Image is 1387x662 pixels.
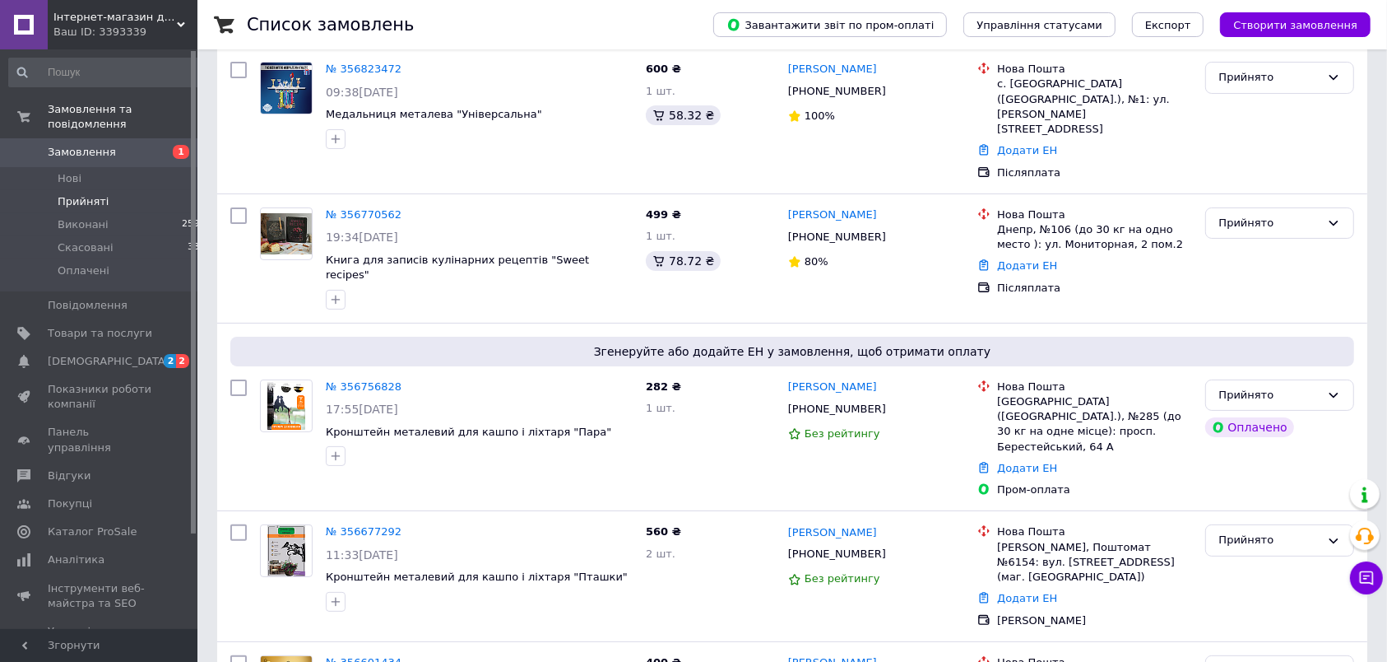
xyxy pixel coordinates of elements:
[785,226,889,248] div: [PHONE_NUMBER]
[997,592,1057,604] a: Додати ЕН
[785,543,889,565] div: [PHONE_NUMBER]
[646,525,681,538] span: 560 ₴
[261,63,312,114] img: Фото товару
[326,548,398,562] span: 11:33[DATE]
[176,354,189,368] span: 2
[48,298,128,313] span: Повідомлення
[326,426,611,438] a: Кронштейн металевий для кашпо і ліхтаря "Пара"
[997,281,1191,296] div: Післяплата
[326,108,542,120] span: Медальниця металева "Універсальна"
[326,525,401,538] a: № 356677292
[997,483,1191,497] div: Пром-оплата
[997,62,1191,77] div: Нова Пошта
[326,403,398,416] span: 17:55[DATE]
[997,394,1191,455] div: [GEOGRAPHIC_DATA] ([GEOGRAPHIC_DATA].), №285 (до 30 кг на одне місце): просп. Берестейський, 64 А
[260,207,313,260] a: Фото товару
[997,259,1057,272] a: Додати ЕН
[261,213,312,254] img: Фото товару
[164,354,177,368] span: 2
[646,251,721,271] div: 78.72 ₴
[997,77,1191,137] div: с. [GEOGRAPHIC_DATA] ([GEOGRAPHIC_DATA].), №1: ул. [PERSON_NAME][STREET_ADDRESS]
[997,165,1191,180] div: Післяплата
[1219,387,1320,404] div: Прийнято
[48,552,104,567] span: Аналітика
[48,326,152,341] span: Товари та послуги
[726,17,934,32] span: Завантажити звіт по пром-оплаті
[247,15,414,35] h1: Список замовлень
[58,217,109,232] span: Виконані
[805,572,880,585] span: Без рейтингу
[788,525,877,541] a: [PERSON_NAME]
[1220,12,1371,37] button: Створити замовлення
[646,380,681,393] span: 282 ₴
[1219,215,1320,232] div: Прийнято
[997,524,1191,539] div: Нова Пошта
[48,425,152,455] span: Панель управління
[646,63,681,75] span: 600 ₴
[1205,417,1294,437] div: Оплачено
[173,145,189,159] span: 1
[326,571,628,583] a: Кронштейн металевий для кашпо і ліхтаря "Пташки"
[785,81,889,102] div: [PHONE_NUMBER]
[788,207,877,223] a: [PERSON_NAME]
[53,25,197,40] div: Ваш ID: 3393339
[997,540,1191,585] div: [PERSON_NAME], Поштомат №6154: вул. [STREET_ADDRESS] (маг. [GEOGRAPHIC_DATA])
[805,255,828,268] span: 80%
[260,380,313,432] a: Фото товару
[267,380,306,431] img: Фото товару
[48,624,152,654] span: Управління сайтом
[48,382,152,412] span: Показники роботи компанії
[58,194,109,209] span: Прийняті
[237,343,1348,360] span: Згенеруйте або додайте ЕН у замовлення, щоб отримати оплату
[326,63,401,75] a: № 356823472
[58,240,114,255] span: Скасовані
[1145,19,1191,31] span: Експорт
[997,207,1191,222] div: Нова Пошта
[1204,18,1371,30] a: Створити замовлення
[976,19,1102,31] span: Управління статусами
[267,525,306,576] img: Фото товару
[48,581,152,611] span: Інструменти веб-майстра та SEO
[48,354,169,369] span: [DEMOGRAPHIC_DATA]
[646,230,675,242] span: 1 шт.
[260,62,313,114] a: Фото товару
[646,105,721,125] div: 58.32 ₴
[326,380,401,393] a: № 356756828
[1132,12,1204,37] button: Експорт
[260,524,313,577] a: Фото товару
[182,217,205,232] span: 2598
[1219,69,1320,86] div: Прийнято
[326,208,401,221] a: № 356770562
[805,110,835,122] span: 100%
[646,402,675,414] span: 1 шт.
[48,496,92,511] span: Покупці
[48,524,137,539] span: Каталог ProSale
[326,254,589,282] a: Книга для записів кулінарних рецептів "Sweet recipes"
[58,263,109,278] span: Оплачені
[1350,562,1383,594] button: Чат з покупцем
[326,86,398,99] span: 09:38[DATE]
[997,144,1057,156] a: Додати ЕН
[646,208,681,221] span: 499 ₴
[963,12,1116,37] button: Управління статусами
[997,222,1191,252] div: Днепр, №106 (до 30 кг на одно место ): ул. Мониторная, 2 пом.2
[48,102,197,132] span: Замовлення та повідомлення
[48,145,116,160] span: Замовлення
[785,399,889,420] div: [PHONE_NUMBER]
[997,380,1191,394] div: Нова Пошта
[788,380,877,395] a: [PERSON_NAME]
[997,613,1191,628] div: [PERSON_NAME]
[53,10,177,25] span: Інтернет-магазин дерев'яних сувенірів wood_souvenir
[1219,532,1320,549] div: Прийнято
[713,12,947,37] button: Завантажити звіт по пром-оплаті
[997,462,1057,474] a: Додати ЕН
[8,58,206,87] input: Пошук
[646,85,675,97] span: 1 шт.
[646,548,675,560] span: 2 шт.
[805,427,880,440] span: Без рейтингу
[58,171,81,186] span: Нові
[788,62,877,77] a: [PERSON_NAME]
